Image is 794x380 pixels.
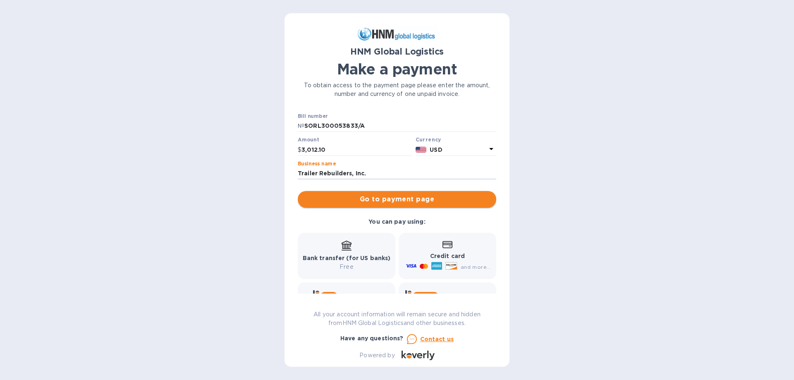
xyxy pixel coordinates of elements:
[416,293,435,299] b: Wallet
[461,264,491,270] span: and more...
[298,122,304,130] p: №
[298,310,496,327] p: All your account information will remain secure and hidden from HNM Global Logistics and other bu...
[430,146,442,153] b: USD
[298,191,496,208] button: Go to payment page
[304,120,496,132] input: Enter bill number
[430,253,465,259] b: Credit card
[416,147,427,153] img: USD
[298,138,319,143] label: Amount
[298,167,496,180] input: Enter business name
[303,255,391,261] b: Bank transfer (for US banks)
[350,46,444,57] b: HNM Global Logistics
[301,143,412,156] input: 0.00
[368,218,425,225] b: You can pay using:
[420,336,454,342] u: Contact us
[324,293,334,299] b: Pay
[298,60,496,78] h1: Make a payment
[359,351,395,360] p: Powered by
[298,81,496,98] p: To obtain access to the payment page please enter the amount, number and currency of one unpaid i...
[304,194,490,204] span: Go to payment page
[298,146,301,154] p: $
[416,136,441,143] b: Currency
[298,114,328,119] label: Bill number
[303,263,391,271] p: Free
[340,335,404,342] b: Have any questions?
[298,161,336,166] label: Business name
